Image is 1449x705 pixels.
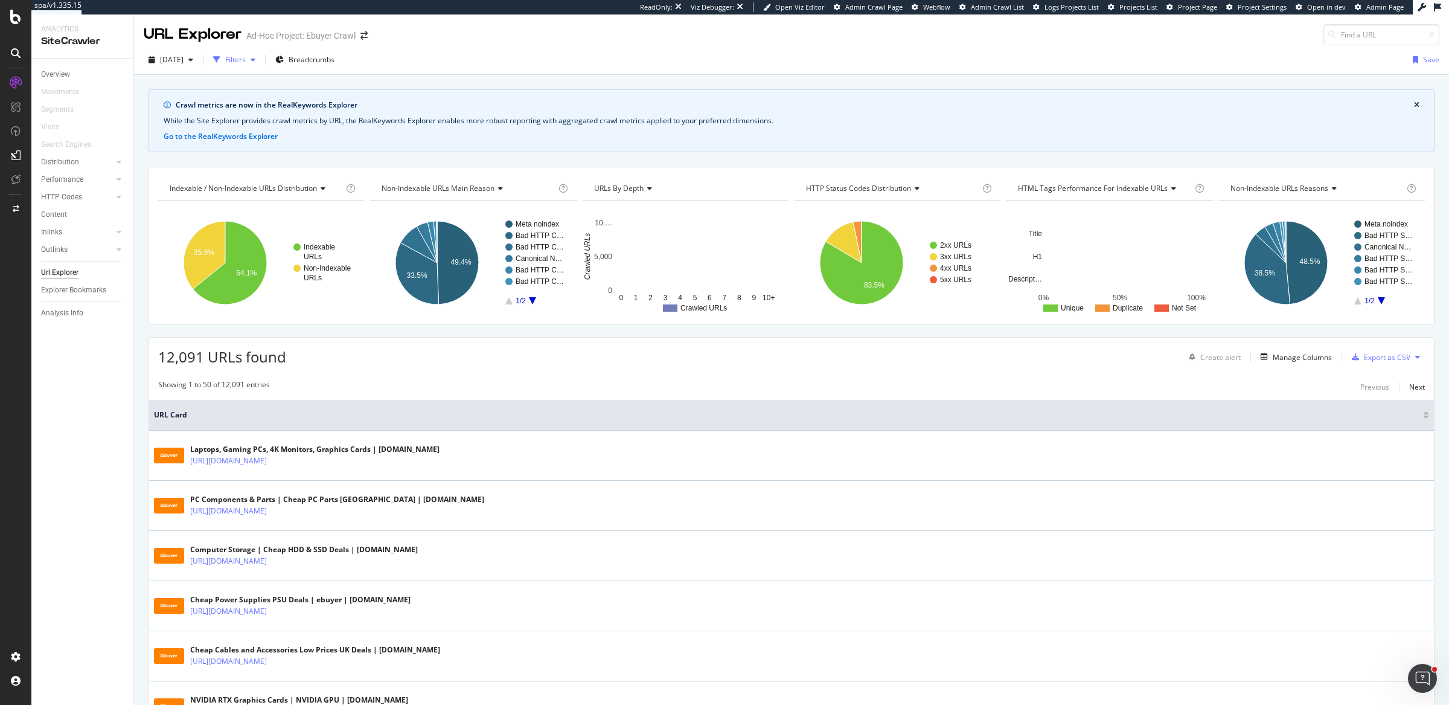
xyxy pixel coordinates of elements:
a: Webflow [912,2,950,12]
a: Overview [41,68,125,81]
text: 48.5% [1299,257,1320,266]
h4: URLs by Depth [592,179,778,198]
text: 5xx URLs [940,275,971,284]
div: While the Site Explorer provides crawl metrics by URL, the RealKeywords Explorer enables more rob... [164,115,1419,126]
a: Logs Projects List [1033,2,1099,12]
div: SiteCrawler [41,34,124,48]
img: main image [154,448,184,463]
a: [URL][DOMAIN_NAME] [190,455,267,467]
div: Filters [225,54,246,65]
span: Projects List [1119,2,1157,11]
text: 0 [608,286,612,295]
a: HTTP Codes [41,191,113,204]
img: main image [154,598,184,614]
a: Open Viz Editor [763,2,825,12]
div: Movements [41,86,79,98]
text: 10+ [763,294,775,302]
a: Explorer Bookmarks [41,284,125,297]
span: Logs Projects List [1044,2,1099,11]
div: Viz Debugger: [691,2,734,12]
svg: A chart. [1219,210,1423,315]
svg: A chart. [158,210,362,315]
text: Bad HTTP C… [516,277,564,286]
span: Project Page [1178,2,1217,11]
div: Analysis Info [41,307,83,320]
button: Save [1408,50,1439,69]
button: Create alert [1184,347,1241,367]
text: Crawled URLs [680,304,727,312]
span: HTML Tags Performance for Indexable URLs [1018,183,1168,193]
div: Create alert [1200,352,1241,362]
div: Segments [41,103,74,116]
img: main image [154,498,184,513]
div: HTTP Codes [41,191,82,204]
a: Project Settings [1226,2,1287,12]
a: Url Explorer [41,266,125,279]
span: Admin Crawl Page [845,2,903,11]
div: arrow-right-arrow-left [360,31,368,40]
div: Content [41,208,67,221]
text: 83.5% [864,281,884,289]
a: Content [41,208,125,221]
iframe: Intercom live chat [1408,664,1437,693]
text: Bad HTTP S… [1364,266,1412,274]
span: Open Viz Editor [775,2,825,11]
text: Indexable [304,243,335,251]
text: Non-Indexable [304,264,351,272]
button: [DATE] [144,50,198,69]
div: Ad-Hoc Project: Ebuyer Crawl [246,30,356,42]
svg: A chart. [795,210,999,315]
div: Crawl metrics are now in the RealKeywords Explorer [176,100,1414,111]
a: Distribution [41,156,113,169]
h4: HTTP Status Codes Distribution [804,179,980,198]
img: main image [154,548,184,564]
h4: HTML Tags Performance for Indexable URLs [1016,179,1192,198]
text: 6 [708,294,712,302]
text: 7 [722,294,726,302]
span: HTTP Status Codes Distribution [806,183,911,193]
text: 5 [693,294,697,302]
button: Breadcrumbs [270,50,339,69]
span: Webflow [923,2,950,11]
a: [URL][DOMAIN_NAME] [190,655,267,668]
text: Bad HTTP C… [516,243,564,251]
text: 64.1% [236,269,257,277]
h4: Non-Indexable URLs Reasons [1228,179,1404,198]
span: Non-Indexable URLs Reasons [1230,183,1328,193]
span: Non-Indexable URLs Main Reason [382,183,494,193]
a: Movements [41,86,91,98]
svg: A chart. [583,210,787,315]
svg: A chart. [1006,210,1211,315]
a: Search Engines [41,138,103,151]
div: Distribution [41,156,79,169]
a: Projects List [1108,2,1157,12]
div: URL Explorer [144,24,241,45]
text: 38.5% [1255,269,1275,277]
span: 2025 Aug. 5th [160,54,184,65]
span: Admin Page [1366,2,1404,11]
text: 100% [1187,294,1206,302]
div: ReadOnly: [640,2,673,12]
text: Not Set [1172,304,1197,312]
button: Filters [208,50,260,69]
text: 0% [1038,294,1049,302]
div: Search Engines [41,138,91,151]
text: Title [1029,230,1043,238]
text: 49.4% [451,258,472,266]
a: Admin Crawl Page [834,2,903,12]
text: 0 [619,294,623,302]
div: PC Components & Parts | Cheap PC Parts [GEOGRAPHIC_DATA] | [DOMAIN_NAME] [190,494,484,505]
h4: Non-Indexable URLs Main Reason [379,179,555,198]
text: 4xx URLs [940,264,971,272]
text: Duplicate [1113,304,1143,312]
a: Performance [41,173,113,186]
div: Cheap Cables and Accessories Low Prices UK Deals | [DOMAIN_NAME] [190,645,440,655]
text: Crawled URLs [583,233,592,280]
text: Meta noindex [516,220,559,228]
span: 12,091 URLs found [158,347,286,367]
text: Bad HTTP C… [516,231,564,240]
